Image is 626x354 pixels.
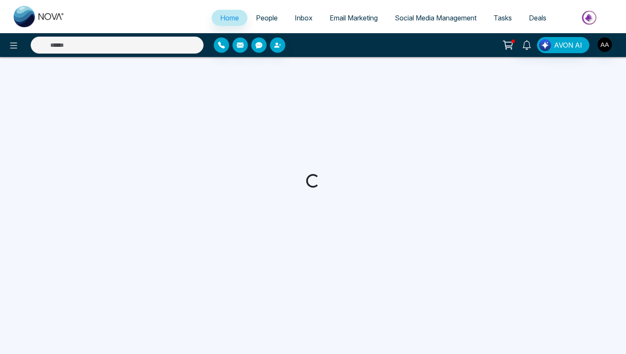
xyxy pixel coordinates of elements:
span: AVON AI [554,40,582,50]
button: AVON AI [537,37,589,53]
img: Lead Flow [539,39,551,51]
span: Deals [529,14,546,22]
a: Deals [520,10,555,26]
a: Tasks [485,10,520,26]
span: People [256,14,278,22]
img: Market-place.gif [559,8,621,27]
img: User Avatar [597,37,612,52]
a: Social Media Management [386,10,485,26]
img: Nova CRM Logo [14,6,65,27]
span: Tasks [494,14,512,22]
span: Email Marketing [330,14,378,22]
span: Inbox [295,14,313,22]
span: Home [220,14,239,22]
a: Inbox [286,10,321,26]
a: Home [212,10,247,26]
a: Email Marketing [321,10,386,26]
a: People [247,10,286,26]
span: Social Media Management [395,14,477,22]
